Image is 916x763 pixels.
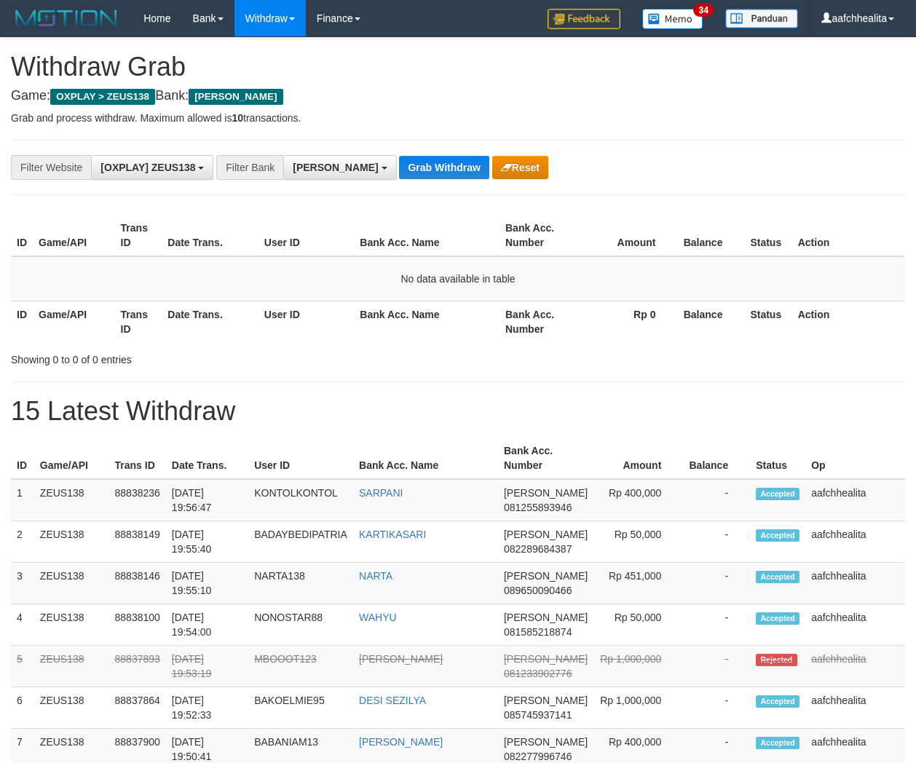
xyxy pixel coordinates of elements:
[11,301,33,342] th: ID
[359,529,426,540] a: KARTIKASARI
[756,654,797,666] span: Rejected
[504,585,572,596] span: Copy 089650090466 to clipboard
[258,215,355,256] th: User ID
[283,155,396,180] button: [PERSON_NAME]
[34,563,109,604] td: ZEUS138
[504,695,588,706] span: [PERSON_NAME]
[756,571,799,583] span: Accepted
[11,687,34,729] td: 6
[805,438,905,479] th: Op
[750,438,805,479] th: Status
[166,521,248,563] td: [DATE] 19:55:40
[359,695,426,706] a: DESI SEZILYA
[504,709,572,721] span: Copy 085745937141 to clipboard
[359,570,392,582] a: NARTA
[248,438,353,479] th: User ID
[683,604,750,646] td: -
[293,162,378,173] span: [PERSON_NAME]
[11,397,905,426] h1: 15 Latest Withdraw
[162,301,258,342] th: Date Trans.
[805,521,905,563] td: aafchhealita
[683,521,750,563] td: -
[11,256,905,301] td: No data available in table
[677,215,744,256] th: Balance
[642,9,703,29] img: Button%20Memo.svg
[109,438,166,479] th: Trans ID
[504,502,572,513] span: Copy 081255893946 to clipboard
[11,155,91,180] div: Filter Website
[593,687,683,729] td: Rp 1,000,000
[50,89,155,105] span: OXPLAY > ZEUS138
[248,646,353,687] td: MBOOOT123
[34,521,109,563] td: ZEUS138
[593,479,683,521] td: Rp 400,000
[504,626,572,638] span: Copy 081585218874 to clipboard
[354,301,500,342] th: Bank Acc. Name
[166,563,248,604] td: [DATE] 19:55:10
[248,687,353,729] td: BAKOELMIE95
[756,529,799,542] span: Accepted
[354,215,500,256] th: Bank Acc. Name
[500,215,580,256] th: Bank Acc. Number
[498,438,593,479] th: Bank Acc. Number
[11,479,34,521] td: 1
[504,543,572,555] span: Copy 082289684387 to clipboard
[33,301,115,342] th: Game/API
[248,479,353,521] td: KONTOLKONTOL
[593,604,683,646] td: Rp 50,000
[399,156,489,179] button: Grab Withdraw
[248,563,353,604] td: NARTA138
[162,215,258,256] th: Date Trans.
[166,646,248,687] td: [DATE] 19:53:19
[504,751,572,762] span: Copy 082277996746 to clipboard
[504,570,588,582] span: [PERSON_NAME]
[109,521,166,563] td: 88838149
[11,521,34,563] td: 2
[166,438,248,479] th: Date Trans.
[34,687,109,729] td: ZEUS138
[109,604,166,646] td: 88838100
[353,438,498,479] th: Bank Acc. Name
[677,301,744,342] th: Balance
[593,438,683,479] th: Amount
[792,301,905,342] th: Action
[34,646,109,687] td: ZEUS138
[189,89,283,105] span: [PERSON_NAME]
[109,646,166,687] td: 88837893
[805,646,905,687] td: aafchhealita
[359,612,397,623] a: WAHYU
[34,604,109,646] td: ZEUS138
[744,301,791,342] th: Status
[805,479,905,521] td: aafchhealita
[756,737,799,749] span: Accepted
[11,89,905,103] h4: Game: Bank:
[11,7,122,29] img: MOTION_logo.png
[359,736,443,748] a: [PERSON_NAME]
[11,438,34,479] th: ID
[109,687,166,729] td: 88837864
[109,563,166,604] td: 88838146
[744,215,791,256] th: Status
[805,563,905,604] td: aafchhealita
[359,653,443,665] a: [PERSON_NAME]
[504,487,588,499] span: [PERSON_NAME]
[34,479,109,521] td: ZEUS138
[11,563,34,604] td: 3
[593,521,683,563] td: Rp 50,000
[166,479,248,521] td: [DATE] 19:56:47
[683,646,750,687] td: -
[34,438,109,479] th: Game/API
[504,612,588,623] span: [PERSON_NAME]
[756,695,799,708] span: Accepted
[593,646,683,687] td: Rp 1,000,000
[248,604,353,646] td: NONOSTAR88
[115,301,162,342] th: Trans ID
[504,529,588,540] span: [PERSON_NAME]
[166,687,248,729] td: [DATE] 19:52:33
[504,736,588,748] span: [PERSON_NAME]
[492,156,548,179] button: Reset
[11,52,905,82] h1: Withdraw Grab
[232,112,243,124] strong: 10
[500,301,580,342] th: Bank Acc. Number
[11,215,33,256] th: ID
